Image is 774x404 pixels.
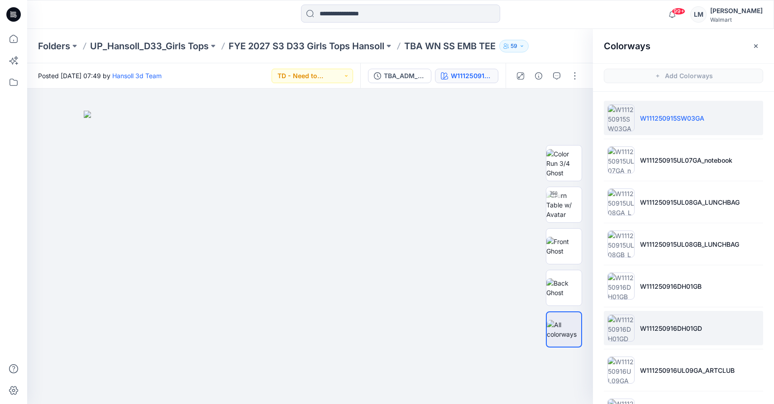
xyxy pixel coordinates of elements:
img: W111250915SW03GA [607,104,635,132]
img: Turn Table w/ Avatar [546,191,582,219]
img: Front Ghost [546,237,582,256]
img: W111250916UL09GA_ARTCLUB [607,357,635,384]
img: Back Ghost [546,278,582,297]
div: [PERSON_NAME] [710,5,763,16]
button: TBA_ADM_FC WN SS EMB TEE_ASTM [368,69,431,83]
span: 99+ [672,8,685,15]
button: 59 [499,40,529,52]
h2: Colorways [604,41,650,52]
button: Details [531,69,546,83]
div: LM [690,6,707,23]
p: W111250915UL08GB_LUNCHBAG [640,240,739,249]
p: W111250915UL08GA_LUNCHBAG [640,197,740,207]
img: W111250916DH01GB [607,272,635,300]
p: TBA WN SS EMB TEE [404,40,496,52]
img: W111250916DH01GD [607,315,635,342]
img: eyJhbGciOiJIUzI1NiIsImtpZCI6IjAiLCJzbHQiOiJzZXMiLCJ0eXAiOiJKV1QifQ.eyJkYXRhIjp7InR5cGUiOiJzdG9yYW... [84,111,536,404]
a: Hansoll 3d Team [112,72,162,80]
p: W111250916DH01GD [640,324,702,333]
p: W111250915UL07GA_notebook [640,155,732,165]
span: Posted [DATE] 07:49 by [38,71,162,80]
a: Folders [38,40,70,52]
img: Color Run 3/4 Ghost [546,149,582,178]
div: TBA_ADM_FC WN SS EMB TEE_ASTM [384,71,425,81]
img: W111250915UL07GA_notebook [607,146,635,174]
div: W111250915SW03GA [451,71,492,81]
p: 59 [511,41,517,51]
img: W111250915UL08GB_LUNCHBAG [607,230,635,258]
a: FYE 2027 S3 D33 Girls Tops Hansoll [229,40,384,52]
button: W111250915SW03GA [435,69,498,83]
img: All colorways [547,320,581,339]
p: W111250916DH01GB [640,282,702,291]
div: Walmart [710,16,763,23]
a: UP_Hansoll_D33_Girls Tops [90,40,209,52]
p: W111250916UL09GA_ARTCLUB [640,366,735,375]
img: W111250915UL08GA_LUNCHBAG [607,188,635,216]
p: W111250915SW03GA [640,113,704,123]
